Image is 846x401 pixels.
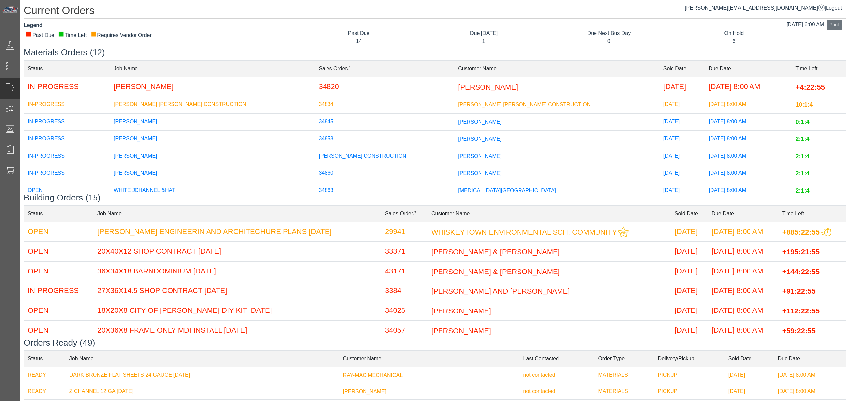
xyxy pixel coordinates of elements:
[671,222,708,241] td: [DATE]
[787,22,824,27] span: [DATE] 6:09 AM
[705,148,791,165] td: [DATE] 8:00 AM
[110,77,315,96] td: [PERSON_NAME]
[654,367,724,383] td: PICKUP
[659,165,705,182] td: [DATE]
[24,148,110,165] td: IN-PROGRESS
[110,148,315,165] td: [PERSON_NAME]
[431,326,491,335] span: [PERSON_NAME]
[594,367,654,383] td: MATERIALS
[301,29,416,37] div: Past Due
[343,388,387,394] span: [PERSON_NAME]
[659,148,705,165] td: [DATE]
[94,205,381,222] td: Job Name
[458,83,518,91] span: [PERSON_NAME]
[594,383,654,400] td: MATERIALS
[782,307,820,315] span: +112:22:55
[426,37,541,45] div: 1
[458,170,502,176] span: [PERSON_NAME]
[24,367,65,383] td: READY
[594,350,654,367] td: Order Type
[24,60,110,77] td: Status
[24,281,94,301] td: IN-PROGRESS
[724,350,774,367] td: Sold Date
[381,261,427,281] td: 43171
[724,383,774,400] td: [DATE]
[774,383,846,400] td: [DATE] 8:00 AM
[315,77,454,96] td: 34820
[65,350,339,367] td: Job Name
[519,350,595,367] td: Last Contacted
[659,131,705,148] td: [DATE]
[454,60,659,77] td: Customer Name
[519,383,595,400] td: not contacted
[676,29,791,37] div: On Hold
[24,261,94,281] td: OPEN
[708,301,778,321] td: [DATE] 8:00 AM
[705,131,791,148] td: [DATE] 8:00 AM
[795,170,809,177] span: 2:1:4
[685,5,825,11] a: [PERSON_NAME][EMAIL_ADDRESS][DOMAIN_NAME]
[618,226,629,237] img: This customer should be prioritized
[24,222,94,241] td: OPEN
[94,281,381,301] td: 27X36X14.5 SHOP CONTRACT [DATE]
[708,205,778,222] td: Due Date
[705,182,791,200] td: [DATE] 8:00 AM
[551,37,666,45] div: 0
[659,114,705,131] td: [DATE]
[774,367,846,383] td: [DATE] 8:00 AM
[94,320,381,340] td: 20X36X8 FRAME ONLY MDI INSTALL [DATE]
[671,205,708,222] td: Sold Date
[659,60,705,77] td: Sold Date
[705,77,791,96] td: [DATE] 8:00 AM
[381,241,427,261] td: 33371
[671,261,708,281] td: [DATE]
[24,320,94,340] td: OPEN
[708,281,778,301] td: [DATE] 8:00 AM
[315,182,454,200] td: 34863
[110,114,315,131] td: [PERSON_NAME]
[24,22,43,28] strong: Legend
[708,222,778,241] td: [DATE] 8:00 AM
[659,182,705,200] td: [DATE]
[24,350,65,367] td: Status
[110,60,315,77] td: Job Name
[427,205,671,222] td: Customer Name
[65,383,339,400] td: Z CHANNEL 12 GA [DATE]
[671,320,708,340] td: [DATE]
[26,31,54,39] div: Past Due
[705,114,791,131] td: [DATE] 8:00 AM
[426,29,541,37] div: Due [DATE]
[795,101,813,108] span: 10:1:4
[671,241,708,261] td: [DATE]
[431,267,560,275] span: [PERSON_NAME] & [PERSON_NAME]
[315,148,454,165] td: [PERSON_NAME] CONSTRUCTION
[24,193,846,203] h3: Building Orders (15)
[791,60,846,77] td: Time Left
[708,261,778,281] td: [DATE] 8:00 AM
[782,248,820,256] span: +195:21:55
[458,153,502,159] span: [PERSON_NAME]
[24,165,110,182] td: IN-PROGRESS
[24,338,846,348] h3: Orders Ready (49)
[315,96,454,114] td: 34834
[65,367,339,383] td: DARK BRONZE FLAT SHEETS 24 GAUGE [DATE]
[58,31,64,36] div: ■
[659,77,705,96] td: [DATE]
[24,182,110,200] td: OPEN
[782,228,820,236] span: +885:22:55
[110,96,315,114] td: [PERSON_NAME] [PERSON_NAME] CONSTRUCTION
[795,136,809,142] span: 2:1:4
[659,96,705,114] td: [DATE]
[724,367,774,383] td: [DATE]
[705,96,791,114] td: [DATE] 8:00 AM
[315,131,454,148] td: 34858
[91,31,96,36] div: ■
[458,188,556,193] span: [MEDICAL_DATA][GEOGRAPHIC_DATA]
[94,301,381,321] td: 18X20X8 CITY OF [PERSON_NAME] DIY KIT [DATE]
[708,241,778,261] td: [DATE] 8:00 AM
[315,60,454,77] td: Sales Order#
[431,287,570,295] span: [PERSON_NAME] AND [PERSON_NAME]
[24,47,846,57] h3: Materials Orders (12)
[24,383,65,400] td: READY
